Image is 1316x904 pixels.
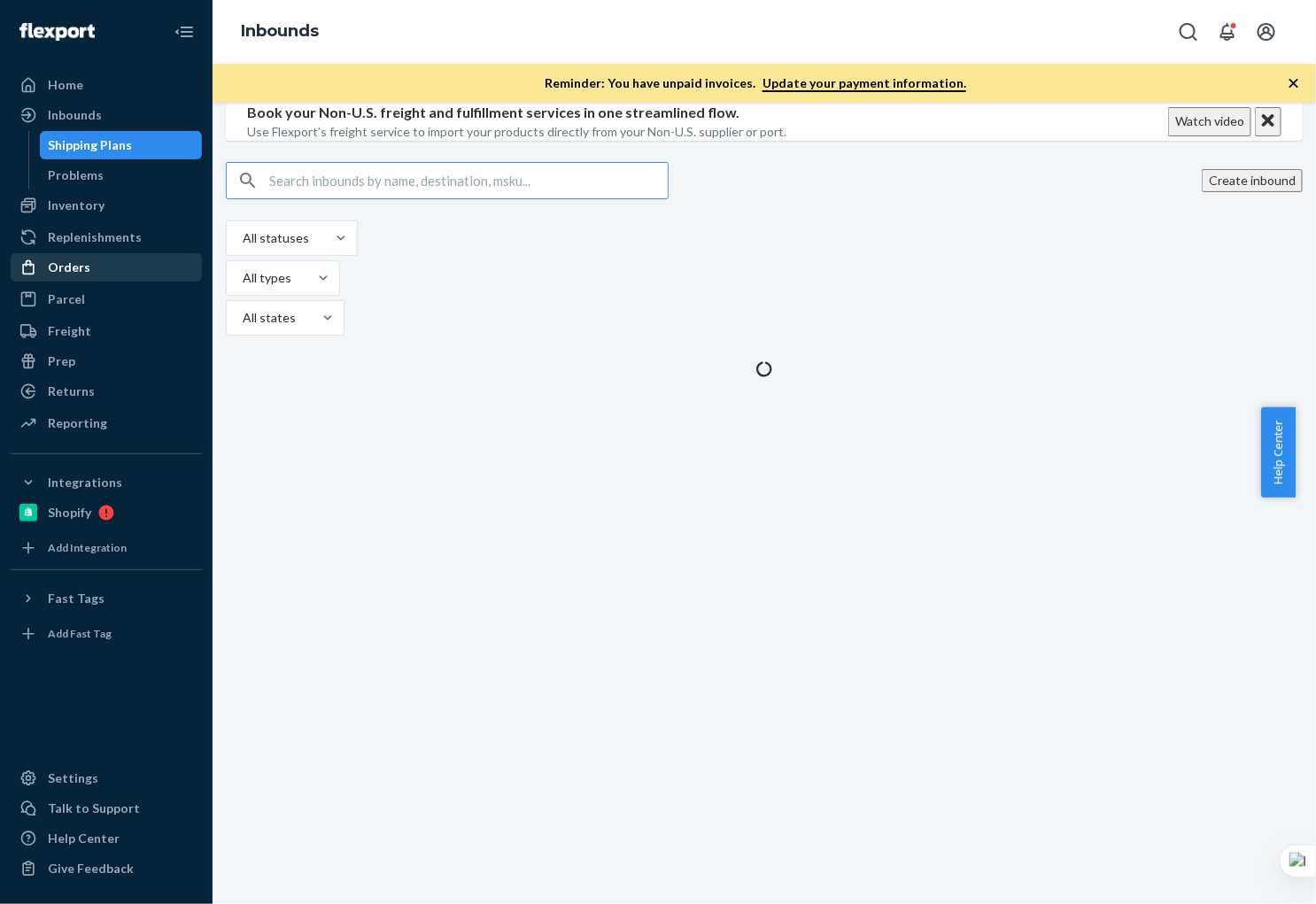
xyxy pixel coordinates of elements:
[241,229,243,247] input: All statuses
[11,534,202,562] a: Add Integration
[11,824,202,853] a: Help Center
[40,161,203,189] a: Problems
[11,191,202,220] a: Inventory
[247,103,786,123] p: Book your Non-U.S. freight and fulfillment services in one streamlined flow.
[11,468,202,497] button: Integrations
[48,860,134,877] div: Give Feedback
[11,498,202,527] a: Shopify
[241,269,243,287] input: All types
[1249,14,1284,50] button: Open account menu
[241,309,243,327] input: All states
[11,409,202,437] a: Reporting
[241,21,319,41] a: Inbounds
[11,317,202,345] a: Freight
[11,253,202,282] a: Orders
[11,347,202,375] a: Prep
[49,166,105,184] div: Problems
[48,228,142,246] div: Replenishments
[166,14,202,50] button: Close Navigation
[1261,407,1296,498] button: Help Center
[48,322,91,340] div: Freight
[48,290,85,308] div: Parcel
[48,830,120,847] div: Help Center
[11,71,202,99] a: Home
[48,197,105,214] div: Inventory
[48,540,127,555] div: Add Integration
[11,285,202,313] a: Parcel
[48,626,112,641] div: Add Fast Tag
[11,584,202,613] button: Fast Tags
[48,590,105,607] div: Fast Tags
[48,352,75,370] div: Prep
[545,74,966,92] p: Reminder: You have unpaid invoices.
[48,769,98,787] div: Settings
[40,131,203,159] a: Shipping Plans
[1202,169,1303,192] button: Create inbound
[49,136,133,154] div: Shipping Plans
[11,377,202,406] a: Returns
[48,800,140,817] div: Talk to Support
[1168,107,1251,136] button: Watch video
[1210,14,1245,50] button: Open notifications
[48,474,122,491] div: Integrations
[11,223,202,251] a: Replenishments
[1171,14,1206,50] button: Open Search Box
[11,854,202,883] button: Give Feedback
[48,259,90,276] div: Orders
[11,794,202,823] a: Talk to Support
[48,106,102,124] div: Inbounds
[48,76,83,94] div: Home
[11,764,202,792] a: Settings
[48,414,107,432] div: Reporting
[48,504,91,522] div: Shopify
[227,6,333,58] ol: breadcrumbs
[19,23,95,41] img: Flexport logo
[1255,107,1281,136] button: Close
[247,123,786,141] p: Use Flexport’s freight service to import your products directly from your Non-U.S. supplier or port.
[11,620,202,648] a: Add Fast Tag
[269,163,668,198] input: Search inbounds by name, destination, msku...
[11,101,202,129] a: Inbounds
[763,75,966,92] a: Update your payment information.
[48,382,95,400] div: Returns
